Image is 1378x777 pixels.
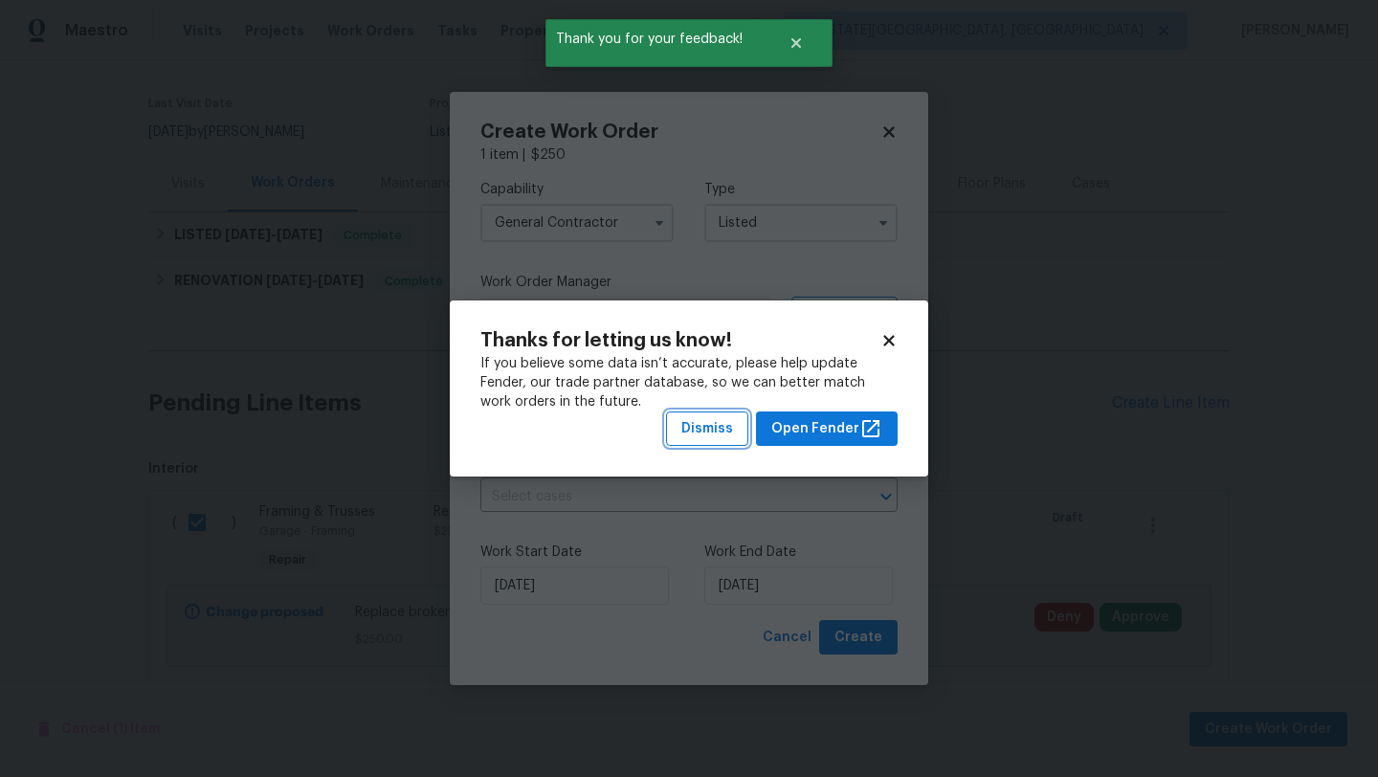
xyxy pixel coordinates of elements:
button: Close [765,24,828,62]
div: If you believe some data isn’t accurate, please help update Fender, our trade partner database, s... [480,354,898,411]
button: Dismiss [666,411,748,447]
button: Open Fender [756,411,898,447]
span: Dismiss [681,417,733,441]
span: Open Fender [771,417,882,441]
span: Thank you for your feedback! [545,19,765,59]
h2: Thanks for letting us know! [480,331,880,350]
